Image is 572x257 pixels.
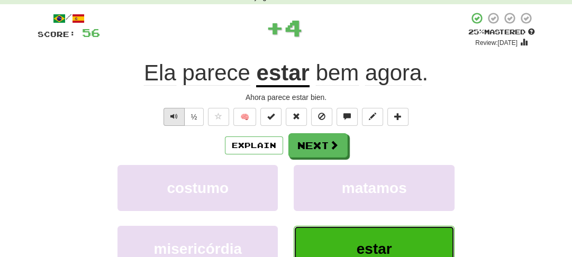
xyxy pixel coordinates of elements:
[82,26,100,39] span: 56
[233,108,256,126] button: 🧠
[154,241,242,257] span: misericórdia
[316,60,359,86] span: bem
[468,27,535,37] div: Mastered
[144,60,176,86] span: Ela
[225,136,283,154] button: Explain
[38,12,100,25] div: /
[365,60,422,86] span: agora
[167,180,229,196] span: costumo
[184,108,204,126] button: ½
[475,39,517,47] small: Review: [DATE]
[387,108,408,126] button: Add to collection (alt+a)
[256,60,309,87] u: estar
[311,108,332,126] button: Ignore sentence (alt+i)
[286,108,307,126] button: Reset to 0% Mastered (alt+r)
[342,180,407,196] span: matamos
[38,92,535,103] div: Ahora parece estar bien.
[362,108,383,126] button: Edit sentence (alt+d)
[260,108,282,126] button: Set this sentence to 100% Mastered (alt+m)
[182,60,250,86] span: parece
[468,27,484,36] span: 25 %
[208,108,229,126] button: Favorite sentence (alt+f)
[288,133,348,158] button: Next
[38,30,76,39] span: Score:
[284,14,303,41] span: 4
[161,108,204,126] div: Text-to-speech controls
[337,108,358,126] button: Discuss sentence (alt+u)
[164,108,185,126] button: Play sentence audio (ctl+space)
[357,241,392,257] span: estar
[117,165,278,211] button: costumo
[266,12,284,43] span: +
[310,60,428,86] span: .
[294,165,454,211] button: matamos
